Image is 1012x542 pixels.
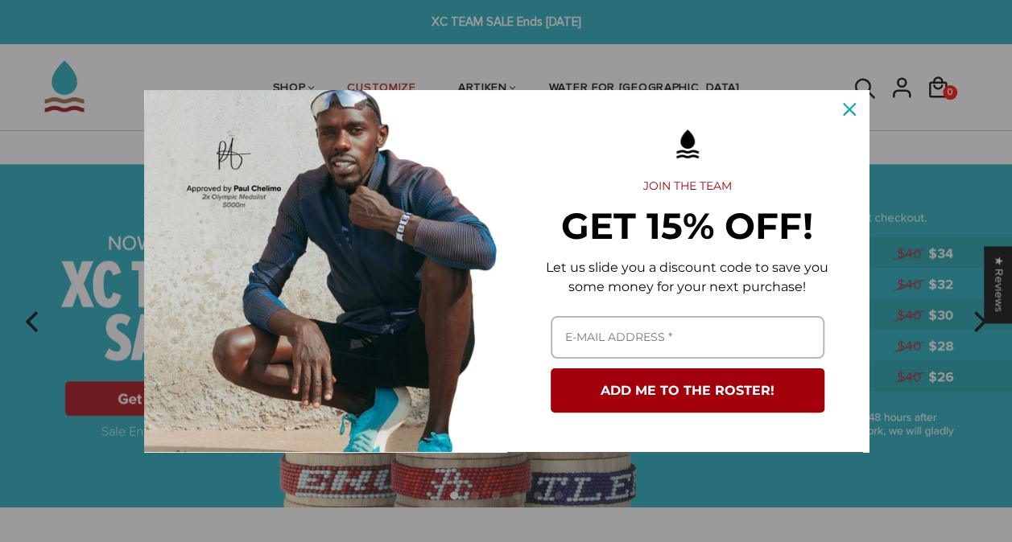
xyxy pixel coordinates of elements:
strong: GET 15% OFF! [561,203,813,248]
svg: close icon [843,103,856,116]
button: Close [830,90,869,129]
h2: JOIN THE TEAM [532,179,843,194]
button: ADD ME TO THE ROSTER! [551,368,824,413]
input: Email field [551,316,824,359]
p: Let us slide you a discount code to save you some money for your next purchase! [532,258,843,297]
